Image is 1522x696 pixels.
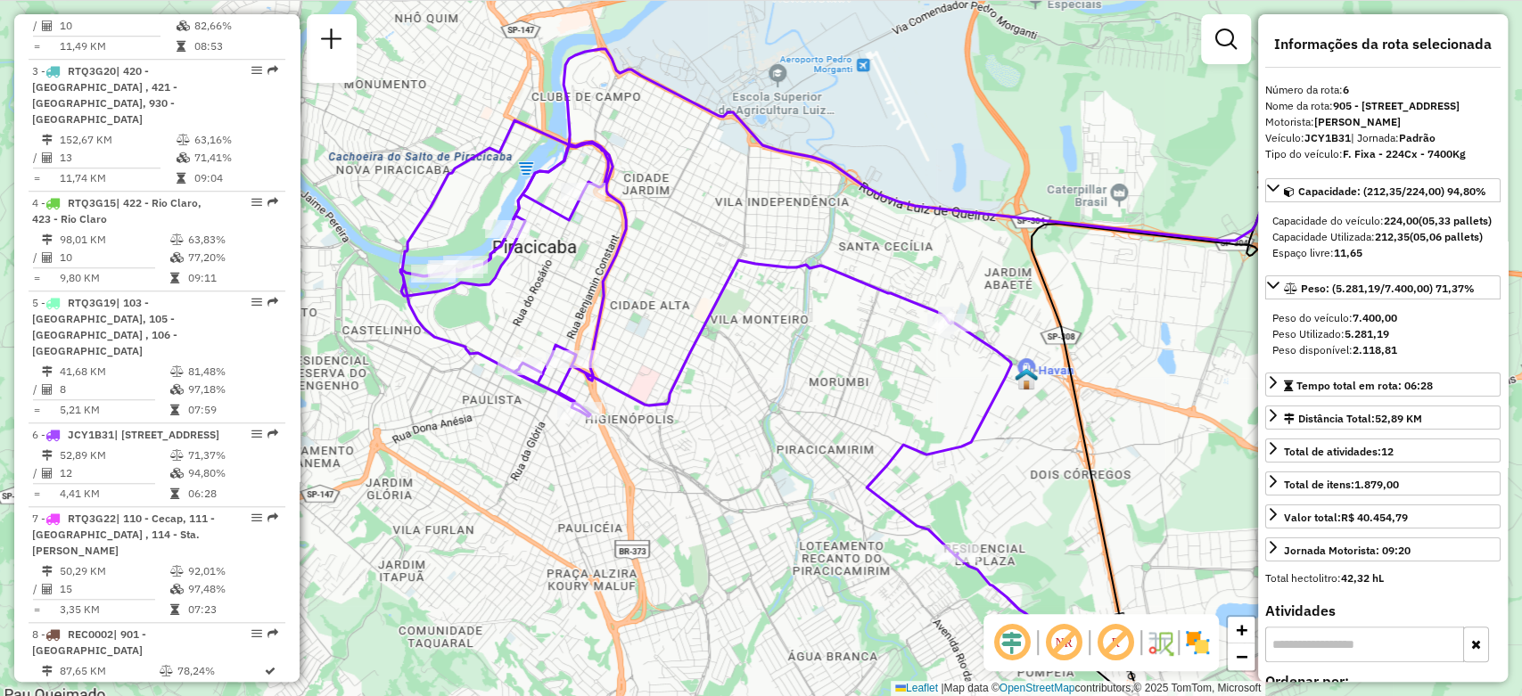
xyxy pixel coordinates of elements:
strong: R$ 40.454,79 [1341,511,1408,524]
div: Veículo: [1265,130,1501,146]
i: % de utilização da cubagem [177,20,190,31]
i: % de utilização do peso [177,135,190,145]
a: Exibir filtros [1208,21,1244,57]
strong: F. Fixa - 224Cx - 7400Kg [1343,147,1466,160]
td: 78,24% [177,662,259,680]
div: Jornada Motorista: 09:20 [1284,543,1411,559]
em: Opções [251,512,262,523]
a: Zoom in [1228,617,1255,643]
span: 8 - [32,627,146,657]
span: | 901 - [GEOGRAPHIC_DATA] [32,627,146,657]
i: Total de Atividades [42,468,53,479]
span: RTQ3G15 [68,196,116,209]
a: Peso: (5.281,19/7.400,00) 71,37% [1265,275,1501,299]
span: Capacidade: (212,35/224,00) 94,80% [1298,184,1486,198]
td: 87,65 KM [59,662,159,680]
i: Tempo total em rota [170,273,179,283]
i: Distância Total [42,234,53,245]
em: Rota exportada [267,65,278,76]
div: Tipo do veículo: [1265,146,1501,162]
i: Rota otimizada [265,666,276,676]
strong: 11,65 [1334,246,1362,259]
div: Valor total: [1284,510,1408,526]
td: = [32,401,41,419]
em: Rota exportada [267,297,278,307]
a: Leaflet [895,682,938,694]
span: 4 - [32,196,202,225]
i: Total de Atividades [42,584,53,594]
span: RTQ3G20 [68,64,116,78]
td: / [32,580,41,598]
td: 07:59 [187,401,277,419]
a: OpenStreetMap [1000,682,1075,694]
i: % de utilização da cubagem [170,252,184,263]
td: 12 [59,464,169,482]
td: 52,89 KM [59,446,169,464]
div: Número da rota: [1265,82,1501,98]
td: 8 [59,381,169,398]
i: Total de Atividades [42,20,53,31]
strong: 7.400,00 [1353,311,1397,324]
td: 82,66% [193,17,278,35]
strong: JCY1B31 [1304,131,1351,144]
td: 07:23 [187,601,277,618]
strong: 2.118,81 [1353,343,1397,356]
em: Rota exportada [267,628,278,639]
span: | Jornada: [1351,131,1436,144]
strong: [PERSON_NAME] [1314,115,1401,128]
td: 10 [59,249,169,266]
span: 52,89 KM [1375,412,1422,425]
strong: 12 [1381,445,1394,458]
td: 71,41% [193,149,278,167]
td: 71,37% [187,446,277,464]
td: / [32,149,41,167]
div: Capacidade: (212,35/224,00) 94,80% [1265,206,1501,268]
i: Total de Atividades [42,252,53,263]
span: Peso: (5.281,19/7.400,00) 71,37% [1301,282,1475,295]
img: Exibir/Ocultar setores [1183,628,1212,657]
strong: (05,06 pallets) [1410,230,1483,243]
span: | 103 - [GEOGRAPHIC_DATA], 105 - [GEOGRAPHIC_DATA] , 106 - [GEOGRAPHIC_DATA] [32,296,177,357]
span: | 422 - Rio Claro, 423 - Rio Claro [32,196,202,225]
strong: 6 [1343,83,1349,96]
em: Opções [251,429,262,439]
img: CDD Piracicaba [1256,167,1279,190]
span: 3 - [32,64,177,126]
i: Distância Total [42,366,53,377]
a: Capacidade: (212,35/224,00) 94,80% [1265,178,1501,202]
i: Tempo total em rota [177,41,185,52]
a: Total de itens:1.879,00 [1265,471,1501,495]
div: Espaço livre: [1272,245,1493,261]
td: = [32,37,41,55]
i: Distância Total [42,450,53,461]
span: RTQ3G22 [68,512,116,525]
i: % de utilização do peso [160,666,173,676]
td: / [32,17,41,35]
td: 77,20% [187,249,277,266]
td: 4,41 KM [59,485,169,503]
td: = [32,485,41,503]
div: Peso disponível: [1272,342,1493,358]
td: / [32,381,41,398]
em: Rota exportada [267,429,278,439]
div: Capacidade Utilizada: [1272,229,1493,245]
div: Total hectolitro: [1265,570,1501,586]
td: 11,74 KM [59,169,176,187]
span: | 110 - Cecap, 111 - [GEOGRAPHIC_DATA] , 114 - Sta. [PERSON_NAME] [32,512,215,557]
i: Tempo total em rota [170,488,179,499]
em: Opções [251,65,262,76]
td: 15 [59,580,169,598]
td: = [32,269,41,287]
i: % de utilização da cubagem [170,468,184,479]
span: REC0002 [68,627,113,641]
a: Nova sessão e pesquisa [314,21,350,61]
td: 10 [59,17,176,35]
i: % de utilização do peso [170,566,184,577]
i: % de utilização do peso [170,234,184,245]
td: 06:28 [187,485,277,503]
strong: (05,33 pallets) [1419,214,1492,227]
span: − [1236,645,1247,667]
div: Motorista: [1265,114,1501,130]
em: Rota exportada [267,512,278,523]
div: Distância Total: [1284,411,1422,427]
